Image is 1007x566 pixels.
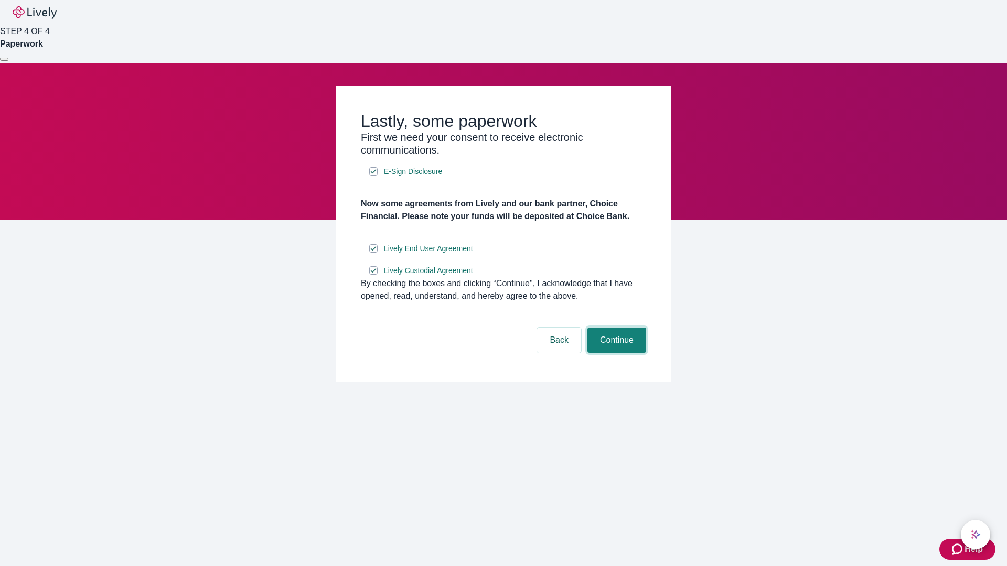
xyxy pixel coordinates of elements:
[361,198,646,223] h4: Now some agreements from Lively and our bank partner, Choice Financial. Please note your funds wi...
[970,529,981,540] svg: Lively AI Assistant
[965,543,983,556] span: Help
[361,277,646,302] div: By checking the boxes and clicking “Continue", I acknowledge that I have opened, read, understand...
[961,520,990,549] button: chat
[384,243,473,254] span: Lively End User Agreement
[384,265,473,276] span: Lively Custodial Agreement
[952,543,965,556] svg: Zendesk support icon
[382,264,475,277] a: e-sign disclosure document
[939,539,995,560] button: Zendesk support iconHelp
[382,165,444,178] a: e-sign disclosure document
[384,166,442,177] span: E-Sign Disclosure
[537,328,581,353] button: Back
[361,111,646,131] h2: Lastly, some paperwork
[587,328,646,353] button: Continue
[361,131,646,156] h3: First we need your consent to receive electronic communications.
[382,242,475,255] a: e-sign disclosure document
[13,6,57,19] img: Lively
